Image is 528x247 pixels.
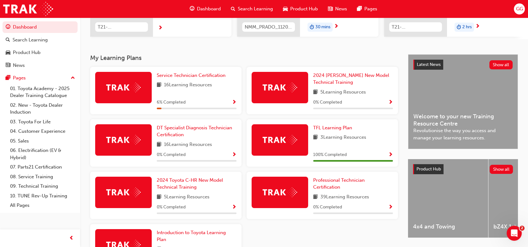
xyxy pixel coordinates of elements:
span: 6 % Completed [157,99,186,106]
span: up-icon [71,74,75,82]
span: next-icon [475,24,480,30]
img: Trak [106,135,141,145]
span: Show Progress [232,152,237,158]
span: book-icon [157,81,161,89]
button: Show Progress [232,151,237,159]
a: Introduction to Toyota Learning Plan [157,229,237,243]
span: 39 Learning Resources [320,193,369,201]
span: news-icon [6,63,10,68]
span: Introduction to Toyota Learning Plan [157,230,226,243]
span: prev-icon [69,234,74,242]
span: GG [516,5,523,13]
span: Product Hub [416,166,441,172]
span: car-icon [6,50,10,56]
h3: My Learning Plans [90,54,398,62]
a: Latest NewsShow allWelcome to your new Training Resource CentreRevolutionise the way you access a... [408,54,518,149]
span: Service Technician Certification [157,72,226,78]
span: next-icon [158,25,163,31]
a: Product HubShow all [413,164,513,174]
span: Professional Technician Certification [313,177,365,190]
span: 100 % Completed [313,151,347,158]
a: News [3,60,78,71]
span: Pages [364,5,377,13]
button: Show all [490,165,513,174]
span: guage-icon [190,5,194,13]
div: Search Learning [13,36,48,44]
span: DT Specialist Diagnosis Technician Certification [157,125,232,138]
a: 10. TUNE Rev-Up Training [8,191,78,201]
img: Trak [263,135,297,145]
span: news-icon [328,5,333,13]
a: Product Hub [3,47,78,58]
button: GG [514,3,525,14]
span: car-icon [283,5,288,13]
a: 05. Sales [8,136,78,146]
a: 02. New - Toyota Dealer Induction [8,100,78,117]
span: Dashboard [197,5,221,13]
button: Show all [489,60,513,69]
span: duration-icon [310,23,314,31]
span: 16 Learning Resources [164,141,212,149]
a: Professional Technician Certification [313,177,393,191]
span: Show Progress [232,100,237,105]
span: guage-icon [6,24,10,30]
a: 2024 Toyota C-HR New Model Technical Training [157,177,237,191]
span: 30 mins [315,24,330,31]
button: Show Progress [232,99,237,106]
a: DT Specialist Diagnosis Technician Certification [157,124,237,138]
a: All Pages [8,201,78,210]
a: 2024 [PERSON_NAME] New Model Technical Training [313,72,393,86]
a: Latest NewsShow all [413,60,513,70]
img: Trak [263,83,297,92]
button: Pages [3,72,78,84]
span: Product Hub [290,5,318,13]
span: Show Progress [232,205,237,210]
a: 08. Service Training [8,172,78,182]
span: 2 hrs [462,24,472,31]
a: guage-iconDashboard [185,3,226,15]
a: Service Technician Certification [157,72,228,79]
iframe: Intercom live chat [507,226,522,241]
a: 03. Toyota For Life [8,117,78,127]
span: Revolutionise the way you access and manage your learning resources. [413,127,513,141]
div: Pages [13,74,26,82]
img: Trak [263,187,297,197]
span: 0 % Completed [157,151,186,158]
span: duration-icon [457,23,461,31]
span: Latest News [417,62,441,67]
a: Dashboard [3,21,78,33]
span: T21-STFOS_PRE_READ [98,24,145,31]
span: book-icon [157,141,161,149]
span: 4x4 and Towing [413,223,483,230]
span: Show Progress [388,100,393,105]
div: News [13,62,25,69]
a: 4x4 and Towing [408,159,488,238]
span: book-icon [313,89,318,96]
span: book-icon [313,193,318,201]
a: 09. Technical Training [8,181,78,191]
span: T21-FOD_HVIS_PREREQ [392,24,439,31]
span: NMM_PRADO_112024_MODULE_1 [245,24,292,31]
a: Search Learning [3,34,78,46]
span: pages-icon [357,5,362,13]
span: 0 % Completed [313,99,342,106]
span: 5 Learning Resources [164,193,210,201]
span: 2 [520,226,525,231]
img: Trak [3,2,53,16]
span: 0 % Completed [313,204,342,211]
span: 0 % Completed [157,204,186,211]
a: TFL Learning Plan [313,124,355,132]
span: Welcome to your new Training Resource Centre [413,113,513,127]
img: Trak [106,187,141,197]
span: Search Learning [238,5,273,13]
img: Trak [106,83,141,92]
span: search-icon [231,5,235,13]
a: search-iconSearch Learning [226,3,278,15]
span: TFL Learning Plan [313,125,352,131]
a: 01. Toyota Academy - 2025 Dealer Training Catalogue [8,84,78,100]
span: next-icon [334,24,339,30]
span: Show Progress [388,205,393,210]
button: DashboardSearch LearningProduct HubNews [3,20,78,72]
span: search-icon [6,37,10,43]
